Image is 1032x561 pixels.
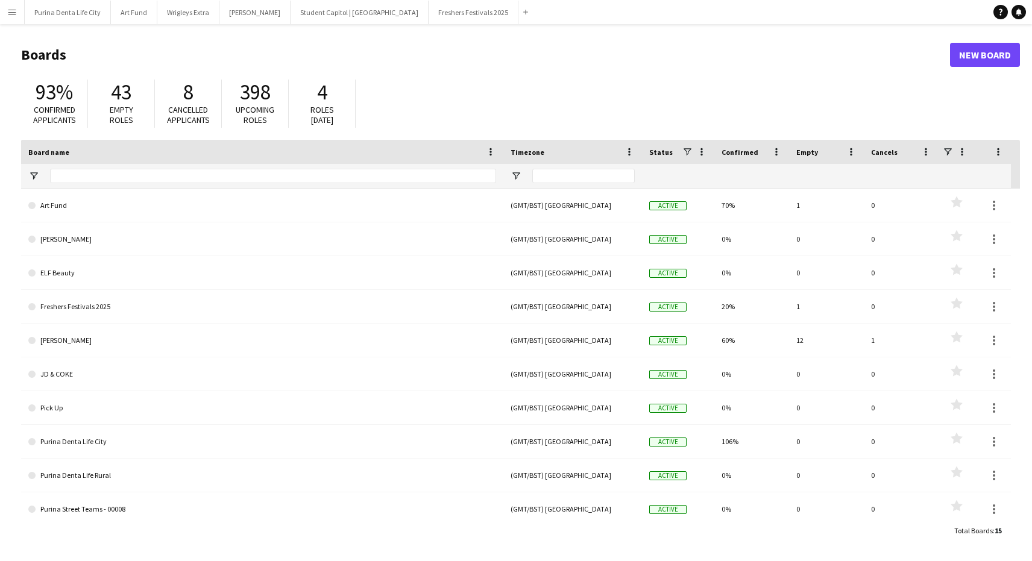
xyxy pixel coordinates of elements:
div: 0 [864,492,939,525]
span: Active [649,370,687,379]
a: Purina Denta Life City [28,425,496,459]
div: 0 [789,357,864,390]
button: Purina Denta Life City [25,1,111,24]
span: Confirmed [722,148,758,157]
div: 0 [864,189,939,222]
span: 4 [317,79,327,105]
a: Purina Denta Life Rural [28,459,496,492]
div: 0% [714,459,789,492]
div: (GMT/BST) [GEOGRAPHIC_DATA] [503,459,642,492]
div: 0 [864,290,939,323]
div: (GMT/BST) [GEOGRAPHIC_DATA] [503,425,642,458]
span: Active [649,471,687,480]
a: [PERSON_NAME] [28,324,496,357]
div: 0% [714,492,789,525]
input: Timezone Filter Input [532,169,635,183]
button: Wrigleys Extra [157,1,219,24]
span: Active [649,269,687,278]
button: [PERSON_NAME] [219,1,291,24]
span: Active [649,201,687,210]
div: 0 [864,391,939,424]
div: 0 [789,391,864,424]
div: 12 [789,324,864,357]
span: Active [649,437,687,447]
span: Cancels [871,148,898,157]
input: Board name Filter Input [50,169,496,183]
div: 0 [789,459,864,492]
a: JD & COKE [28,357,496,391]
div: 0 [789,425,864,458]
a: Freshers Festivals 2025 [28,290,496,324]
div: (GMT/BST) [GEOGRAPHIC_DATA] [503,256,642,289]
div: 0 [864,222,939,255]
span: Confirmed applicants [33,104,76,125]
span: Board name [28,148,69,157]
span: Status [649,148,673,157]
div: (GMT/BST) [GEOGRAPHIC_DATA] [503,290,642,323]
span: Empty roles [110,104,133,125]
span: 398 [240,79,271,105]
span: Roles [DATE] [310,104,334,125]
div: 0 [789,256,864,289]
span: Active [649,336,687,345]
div: 1 [789,189,864,222]
div: 0 [864,357,939,390]
span: Active [649,302,687,312]
button: Art Fund [111,1,157,24]
button: Open Filter Menu [28,171,39,181]
div: 0% [714,391,789,424]
div: 1 [789,290,864,323]
h1: Boards [21,46,950,64]
span: 8 [183,79,193,105]
span: Timezone [511,148,544,157]
div: 0 [789,492,864,525]
span: Active [649,235,687,244]
span: Active [649,505,687,514]
a: ELF Beauty [28,256,496,290]
a: New Board [950,43,1020,67]
a: Purina Street Teams - 00008 [28,492,496,526]
div: (GMT/BST) [GEOGRAPHIC_DATA] [503,391,642,424]
button: Freshers Festivals 2025 [429,1,518,24]
div: 0 [864,425,939,458]
span: 15 [995,526,1002,535]
span: Empty [796,148,818,157]
div: (GMT/BST) [GEOGRAPHIC_DATA] [503,189,642,222]
div: 0 [789,222,864,255]
span: 43 [111,79,131,105]
a: Art Fund [28,189,496,222]
div: 1 [864,324,939,357]
div: (GMT/BST) [GEOGRAPHIC_DATA] [503,324,642,357]
div: 0 [864,256,939,289]
span: Cancelled applicants [167,104,210,125]
div: 60% [714,324,789,357]
span: Active [649,404,687,413]
button: Student Capitol | [GEOGRAPHIC_DATA] [291,1,429,24]
div: 106% [714,425,789,458]
span: Total Boards [954,526,993,535]
span: Upcoming roles [236,104,274,125]
div: : [954,519,1002,542]
div: (GMT/BST) [GEOGRAPHIC_DATA] [503,492,642,525]
div: 0% [714,222,789,255]
div: 0% [714,256,789,289]
div: (GMT/BST) [GEOGRAPHIC_DATA] [503,222,642,255]
span: 93% [36,79,73,105]
div: (GMT/BST) [GEOGRAPHIC_DATA] [503,357,642,390]
a: Pick Up [28,391,496,425]
div: 0 [864,459,939,492]
div: 0% [714,357,789,390]
div: 70% [714,189,789,222]
div: 20% [714,290,789,323]
a: [PERSON_NAME] [28,222,496,256]
button: Open Filter Menu [511,171,521,181]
